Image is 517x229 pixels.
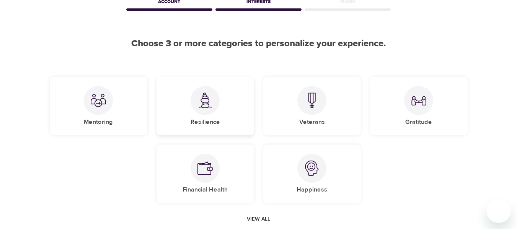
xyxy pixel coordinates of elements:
[197,161,213,176] img: Financial Health
[157,77,254,135] div: ResilienceResilience
[50,38,468,49] h2: Choose 3 or more categories to personalize your experience.
[304,161,320,176] img: Happiness
[405,118,432,126] h5: Gratitude
[84,118,113,126] h5: Mentoring
[157,145,254,203] div: Financial HealthFinancial Health
[197,93,213,108] img: Resilience
[263,145,361,203] div: HappinessHappiness
[244,212,273,226] button: View all
[486,198,511,223] iframe: Button to launch messaging window
[411,93,426,108] img: Gratitude
[299,118,325,126] h5: Veterans
[183,186,228,194] h5: Financial Health
[297,186,327,194] h5: Happiness
[50,77,147,135] div: MentoringMentoring
[304,93,320,108] img: Veterans
[370,77,468,135] div: GratitudeGratitude
[91,93,106,108] img: Mentoring
[263,77,361,135] div: VeteransVeterans
[191,118,220,126] h5: Resilience
[247,214,270,224] span: View all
